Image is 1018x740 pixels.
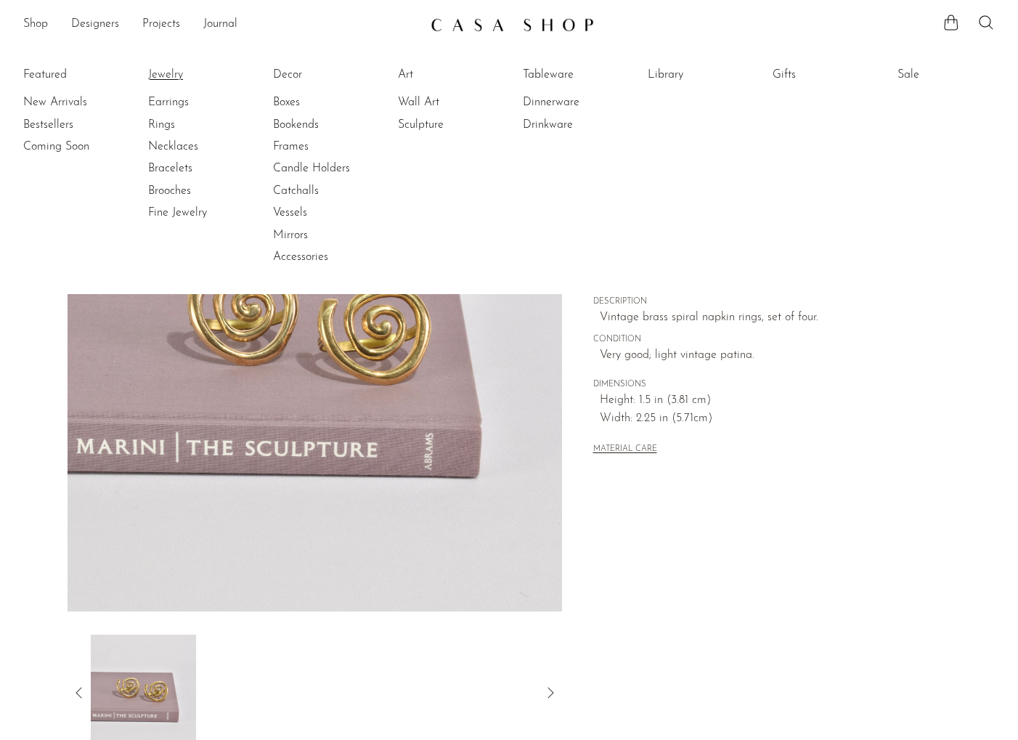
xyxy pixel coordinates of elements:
[273,205,382,221] a: Vessels
[148,205,257,221] a: Fine Jewelry
[23,139,132,155] a: Coming Soon
[273,160,382,176] a: Candle Holders
[398,64,507,136] ul: Art
[773,64,881,92] ul: Gifts
[273,249,382,265] a: Accessories
[148,117,257,133] a: Rings
[273,64,382,269] ul: Decor
[897,67,1006,83] a: Sale
[148,139,257,155] a: Necklaces
[148,67,257,83] a: Jewelry
[593,444,657,455] button: MATERIAL CARE
[23,117,132,133] a: Bestsellers
[523,94,632,110] a: Dinnerware
[600,391,920,410] span: Height: 1.5 in (3.81 cm)
[23,12,419,37] ul: NEW HEADER MENU
[600,410,920,428] span: Width: 2.25 in (5.71cm)
[897,64,1006,92] ul: Sale
[398,117,507,133] a: Sculpture
[648,64,757,92] ul: Library
[148,160,257,176] a: Bracelets
[398,67,507,83] a: Art
[593,378,920,391] span: DIMENSIONS
[773,67,881,83] a: Gifts
[273,117,382,133] a: Bookends
[148,94,257,110] a: Earrings
[523,67,632,83] a: Tableware
[523,117,632,133] a: Drinkware
[148,183,257,199] a: Brooches
[273,183,382,199] a: Catchalls
[648,67,757,83] a: Library
[593,296,920,309] span: DESCRIPTION
[600,309,920,328] p: Vintage brass spiral napkin rings, set of four.
[203,15,237,34] a: Journal
[600,346,920,365] span: Very good; light vintage patina.
[398,94,507,110] a: Wall Art
[273,67,382,83] a: Decor
[71,15,119,34] a: Designers
[148,64,257,224] ul: Jewelry
[23,94,132,110] a: New Arrivals
[273,227,382,243] a: Mirrors
[23,12,419,37] nav: Desktop navigation
[273,139,382,155] a: Frames
[142,15,180,34] a: Projects
[593,333,920,346] span: CONDITION
[68,67,562,611] img: Brass Spiral Napkin Rings
[23,92,132,158] ul: Featured
[523,64,632,136] ul: Tableware
[23,15,48,34] a: Shop
[273,94,382,110] a: Boxes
